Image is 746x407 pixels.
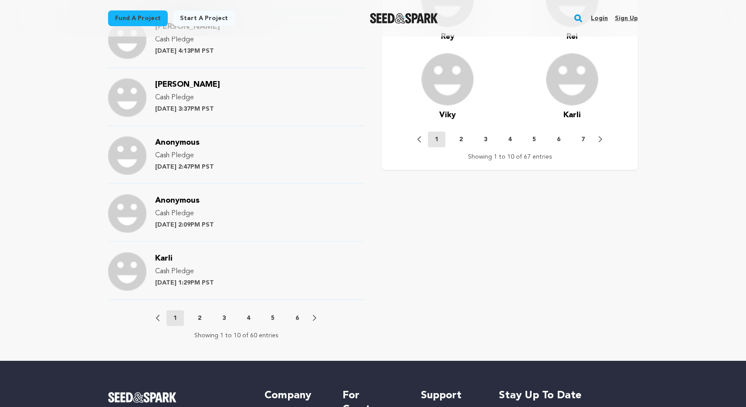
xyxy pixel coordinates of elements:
a: Sign up [615,11,638,25]
h5: Support [421,389,482,403]
a: Seed&Spark Homepage [108,392,247,403]
button: 1 [428,132,445,147]
button: 1 [166,310,184,326]
a: Karli [563,109,581,121]
a: Fund a project [108,10,168,26]
a: Login [591,11,608,25]
button: 6 [288,314,306,322]
p: 4 [508,135,512,144]
button: 3 [215,314,233,322]
img: user.png [421,53,474,105]
span: [PERSON_NAME] [155,81,220,88]
button: 5 [264,314,281,322]
button: 5 [526,135,543,144]
span: Rei [566,33,578,41]
h5: Company [264,389,325,403]
img: Support Image [108,136,146,175]
button: 2 [191,314,208,322]
p: 2 [459,135,463,144]
p: 1 [173,314,177,322]
img: Seed&Spark Logo [108,392,176,403]
button: 4 [501,135,519,144]
p: 2 [198,314,201,322]
img: Support Image [108,194,146,233]
span: Karli [563,111,581,119]
p: 5 [271,314,275,322]
p: [DATE] 4:13PM PST [155,47,220,55]
img: user.png [546,53,598,105]
a: Start a project [173,10,235,26]
img: Support Image [108,252,146,291]
a: Anonymous [155,139,200,146]
p: 3 [222,314,226,322]
p: [DATE] 2:47PM PST [155,163,214,171]
a: Karli [155,255,173,262]
p: [DATE] 1:29PM PST [155,278,214,287]
button: 6 [550,135,567,144]
h5: Stay up to date [499,389,638,403]
p: [DATE] 2:09PM PST [155,220,214,229]
p: 3 [484,135,487,144]
span: Rey [441,33,454,41]
p: 6 [557,135,560,144]
p: 6 [295,314,299,322]
button: 7 [574,135,592,144]
p: Cash Pledge [155,92,220,103]
a: Seed&Spark Homepage [370,13,438,24]
a: [PERSON_NAME] [155,81,220,88]
p: 4 [247,314,250,322]
p: Cash Pledge [155,150,214,161]
a: Anonymous [155,197,200,204]
button: 2 [452,135,470,144]
span: Viky [439,111,456,119]
p: [DATE] 3:37PM PST [155,105,220,113]
a: Viky [439,109,456,121]
img: Seed&Spark Logo Dark Mode [370,13,438,24]
img: Support Image [108,78,146,117]
button: 3 [477,135,494,144]
img: Support Image [108,20,146,59]
p: 7 [581,135,585,144]
button: 4 [240,314,257,322]
p: Showing 1 to 10 of 60 entries [194,331,278,340]
p: 1 [435,135,438,144]
p: Cash Pledge [155,266,214,277]
p: 5 [532,135,536,144]
p: Showing 1 to 10 of 67 entries [468,153,552,161]
p: Cash Pledge [155,34,220,45]
p: Cash Pledge [155,208,214,219]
